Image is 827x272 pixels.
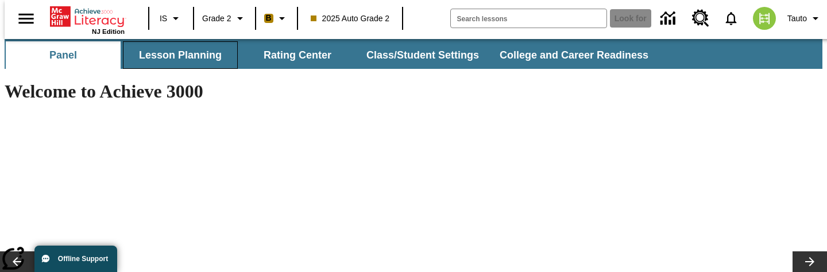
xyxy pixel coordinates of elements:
[5,41,659,69] div: Navigation subbar
[123,41,238,69] button: Lesson planning
[160,14,167,23] font: IS
[783,8,827,29] button: Profile/Settings
[50,5,125,28] a: Front page
[202,14,231,23] font: Grade 2
[34,246,117,272] button: Offline Support
[50,4,125,35] div: Front page
[366,49,479,61] font: Class/Student Settings
[357,41,488,69] button: Class/Student Settings
[9,2,43,36] button: Abrir el menú lateral
[753,7,776,30] img: avatar image
[6,41,121,69] button: Panel
[240,41,355,69] button: Rating Center
[139,49,222,61] font: Lesson planning
[716,3,746,33] a: Notifications
[260,8,293,29] button: Boost The class color is light orange. Change the class color.
[793,251,827,272] button: Carousel of lessons, follow
[311,13,390,25] span: 2025 Auto Grade 2
[5,39,822,69] div: Navigation subbar
[58,255,108,263] font: Offline Support
[198,8,252,29] button: Grade: Grade 2, Choose a grade
[266,13,272,22] font: B
[49,49,77,61] font: Panel
[451,9,606,28] input: Search field
[92,28,125,35] font: NJ Edition
[746,3,783,33] button: Choose a new avatar
[654,3,685,34] a: Information Center
[322,14,390,23] font: 2025 Auto Grade 2
[153,8,190,29] button: Language: ES, Select a language
[787,14,807,23] font: Tauto
[500,49,648,61] font: College and Career Readiness
[490,41,658,69] button: College and Career Readiness
[5,81,203,102] font: Welcome to Achieve 3000
[264,49,331,61] font: Rating Center
[685,3,716,34] a: Resource Center, will open in a new tab.
[787,13,807,25] span: Tauto
[5,9,168,20] body: Maximum 600 characters Press Escape to disable the toolbar Press Alt + F10 to activate the toolbar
